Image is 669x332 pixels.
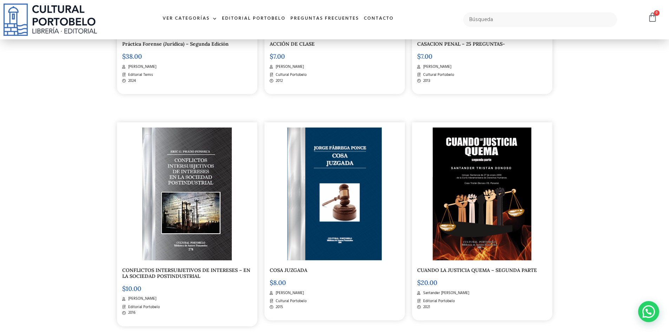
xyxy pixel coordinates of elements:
[270,279,286,287] bdi: 8.00
[288,11,361,26] a: Preguntas frecuentes
[270,267,307,273] a: COSA JUZGADA
[142,128,232,260] img: BA278-2.jpg
[270,279,273,287] span: $
[421,304,430,310] span: 2021
[126,310,136,316] span: 2016
[126,72,153,78] span: Editorial Temis
[421,290,469,296] span: Santander [PERSON_NAME]
[122,285,126,293] span: $
[417,279,421,287] span: $
[126,78,136,84] span: 2024
[421,72,454,78] span: Cultural Portobelo
[361,11,396,26] a: Contacto
[417,52,421,60] span: $
[421,78,430,84] span: 2013
[160,11,219,26] a: Ver Categorías
[122,267,250,279] a: CONFLICTOS INTERSUBJETIVOS DE INTERESES – EN LA SOCIEDAD POSTINDUSTRIAL
[274,304,283,310] span: 2015
[463,12,617,27] input: Búsqueda
[270,52,273,60] span: $
[648,12,657,22] a: 0
[638,301,659,322] div: Contactar por WhatsApp
[122,285,141,293] bdi: 10.00
[126,304,160,310] span: Editorial Portobelo
[287,128,382,260] img: BA_254-2.png
[274,78,283,84] span: 2012
[274,298,307,304] span: Cultural Portobelo
[126,64,156,70] span: [PERSON_NAME]
[122,52,142,60] bdi: 38.00
[417,279,437,287] bdi: 20.00
[417,41,505,47] a: CASACION PENAL – 25 PREGUNTAS-
[654,10,660,16] span: 0
[274,290,304,296] span: [PERSON_NAME]
[417,267,537,273] a: CUANDO LA JUSTICIA QUEMA – SEGUNDA PARTE
[270,52,285,60] bdi: 7.00
[274,64,304,70] span: [PERSON_NAME]
[270,41,315,47] a: ACCIÓN DE CLASE
[219,11,288,26] a: Editorial Portobelo
[274,72,307,78] span: Cultural Portobelo
[126,296,156,302] span: [PERSON_NAME]
[421,298,455,304] span: Editorial Portobelo
[122,52,126,60] span: $
[421,64,451,70] span: [PERSON_NAME]
[433,128,531,260] img: BA-392-TRISTAN-2.png
[122,41,229,47] a: Práctica Forense (Jurídica) – Segunda Edición
[417,52,432,60] bdi: 7.00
